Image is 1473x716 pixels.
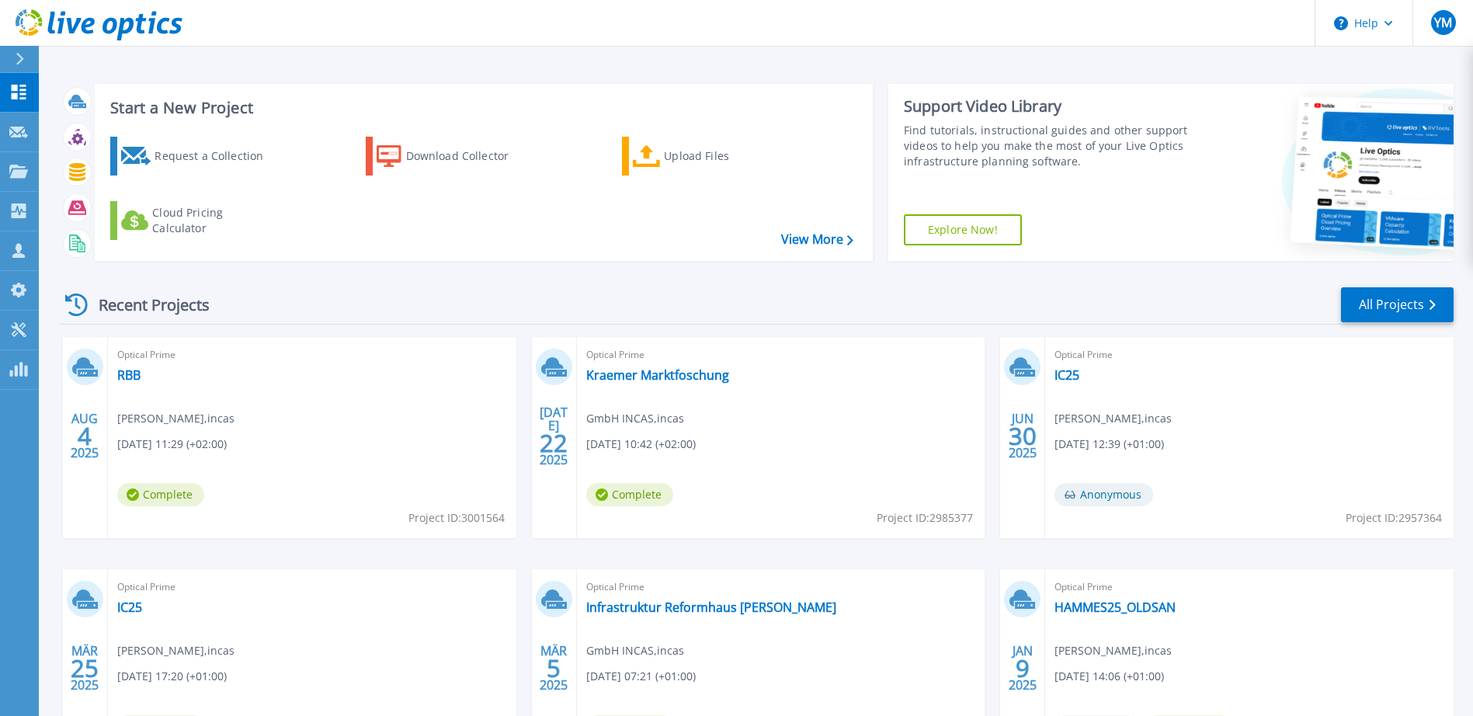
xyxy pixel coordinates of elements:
a: Download Collector [366,137,539,176]
span: 22 [540,436,568,450]
span: [DATE] 10:42 (+02:00) [586,436,696,453]
span: Optical Prime [117,579,507,596]
span: 25 [71,662,99,675]
span: [DATE] 07:21 (+01:00) [586,668,696,685]
div: Download Collector [406,141,530,172]
div: JAN 2025 [1008,640,1037,697]
div: MÄR 2025 [539,640,568,697]
div: AUG 2025 [70,408,99,464]
span: Complete [117,483,204,506]
span: 5 [547,662,561,675]
h3: Start a New Project [110,99,853,116]
span: 9 [1016,662,1030,675]
div: Cloud Pricing Calculator [152,205,276,236]
span: YM [1434,16,1452,29]
span: [PERSON_NAME] , incas [1054,642,1172,659]
span: Optical Prime [586,346,976,363]
div: MÄR 2025 [70,640,99,697]
span: Project ID: 3001564 [408,509,505,527]
span: GmbH INCAS , incas [586,410,684,427]
span: Optical Prime [117,346,507,363]
a: All Projects [1341,287,1454,322]
a: Request a Collection [110,137,283,176]
div: JUN 2025 [1008,408,1037,464]
a: IC25 [1054,367,1079,383]
span: 4 [78,429,92,443]
a: IC25 [117,600,142,615]
span: Project ID: 2985377 [877,509,973,527]
span: [DATE] 14:06 (+01:00) [1054,668,1164,685]
a: HAMMES25_OLDSAN [1054,600,1176,615]
span: Optical Prime [1054,346,1444,363]
a: RBB [117,367,141,383]
span: [PERSON_NAME] , incas [117,642,234,659]
span: 30 [1009,429,1037,443]
a: Upload Files [622,137,795,176]
span: Optical Prime [586,579,976,596]
span: Complete [586,483,673,506]
div: Support Video Library [904,96,1192,116]
span: Project ID: 2957364 [1346,509,1442,527]
span: Anonymous [1054,483,1153,506]
div: Recent Projects [60,286,231,324]
span: Optical Prime [1054,579,1444,596]
a: Kraemer Marktfoschung [586,367,729,383]
div: Find tutorials, instructional guides and other support videos to help you make the most of your L... [904,123,1192,169]
a: View More [781,232,853,247]
a: Infrastruktur Reformhaus [PERSON_NAME] [586,600,836,615]
span: GmbH INCAS , incas [586,642,684,659]
div: Request a Collection [155,141,279,172]
div: [DATE] 2025 [539,408,568,464]
a: Explore Now! [904,214,1022,245]
div: Upload Files [664,141,788,172]
span: [DATE] 11:29 (+02:00) [117,436,227,453]
a: Cloud Pricing Calculator [110,201,283,240]
span: [DATE] 12:39 (+01:00) [1054,436,1164,453]
span: [PERSON_NAME] , incas [1054,410,1172,427]
span: [DATE] 17:20 (+01:00) [117,668,227,685]
span: [PERSON_NAME] , incas [117,410,234,427]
